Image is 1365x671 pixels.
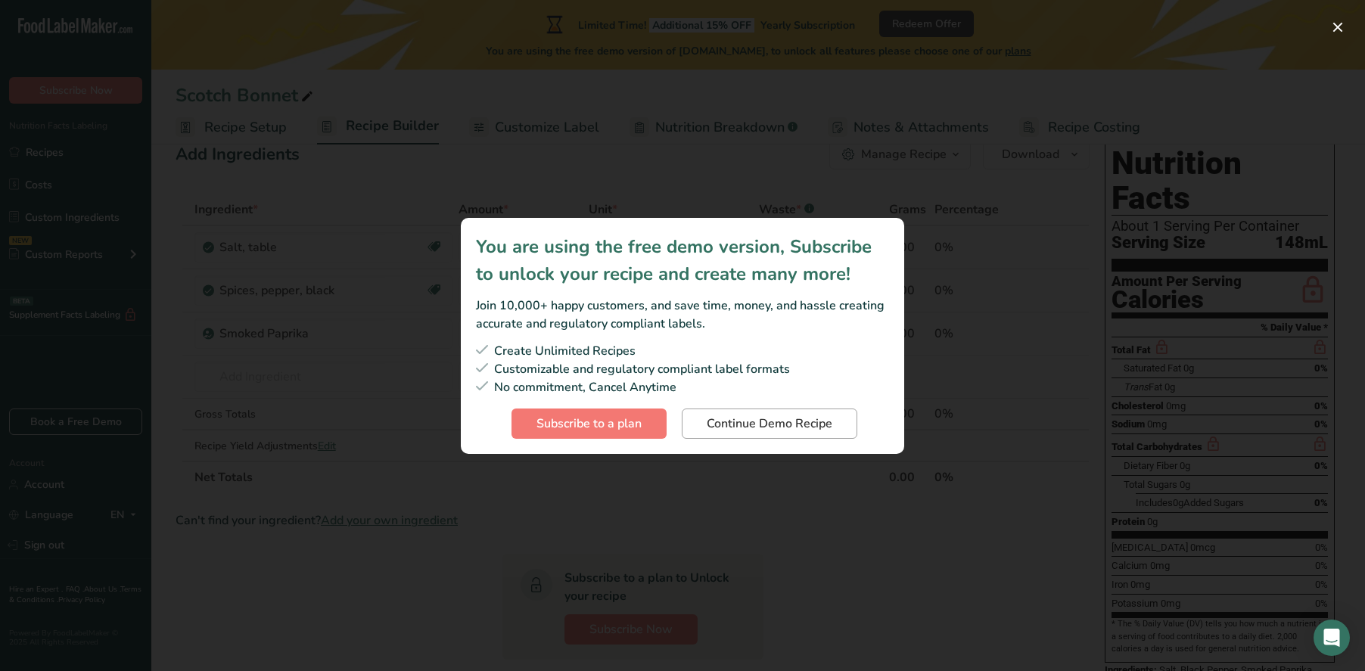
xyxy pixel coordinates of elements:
button: Continue Demo Recipe [682,409,857,439]
div: Join 10,000+ happy customers, and save time, money, and hassle creating accurate and regulatory c... [476,297,889,333]
span: Continue Demo Recipe [707,415,832,433]
span: Subscribe to a plan [536,415,642,433]
div: Create Unlimited Recipes [476,342,889,360]
div: No commitment, Cancel Anytime [476,378,889,396]
div: Open Intercom Messenger [1314,620,1350,656]
button: Subscribe to a plan [511,409,667,439]
div: You are using the free demo version, Subscribe to unlock your recipe and create many more! [476,233,889,287]
div: Customizable and regulatory compliant label formats [476,360,889,378]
